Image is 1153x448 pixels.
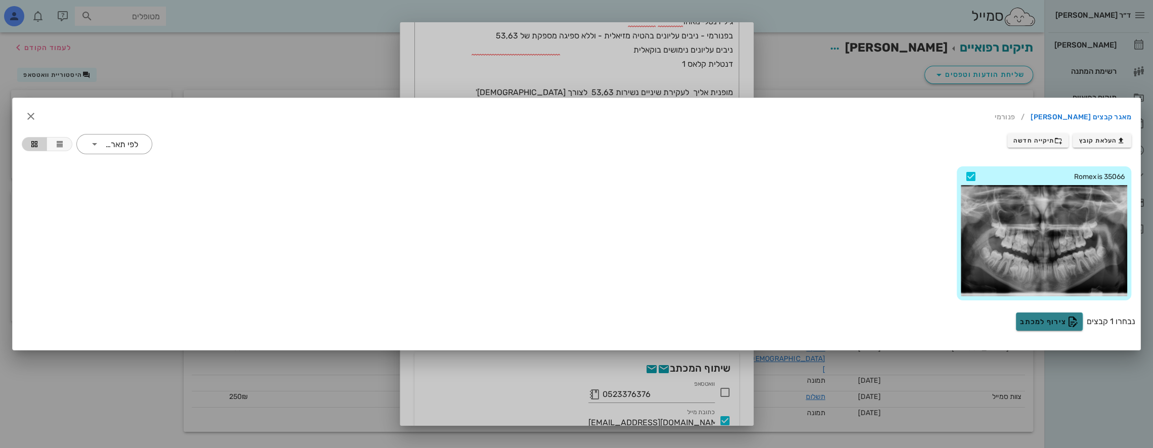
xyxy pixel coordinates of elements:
[1079,137,1125,145] span: העלאת קובץ
[1015,109,1031,125] li: /
[1016,312,1083,331] button: צירוף למכתב
[76,134,152,154] div: לפי תאריך
[104,140,138,149] div: לפי תאריך
[1013,137,1062,145] span: תיקייה חדשה
[1007,133,1069,148] button: תיקייה חדשה
[979,171,1125,183] span: Romexis 35066
[1031,109,1131,125] a: מאגר קבצים [PERSON_NAME]
[1020,316,1079,328] span: צירוף למכתב
[1087,316,1135,328] span: נבחרו 1 קבצים
[1073,133,1131,148] button: העלאת קובץ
